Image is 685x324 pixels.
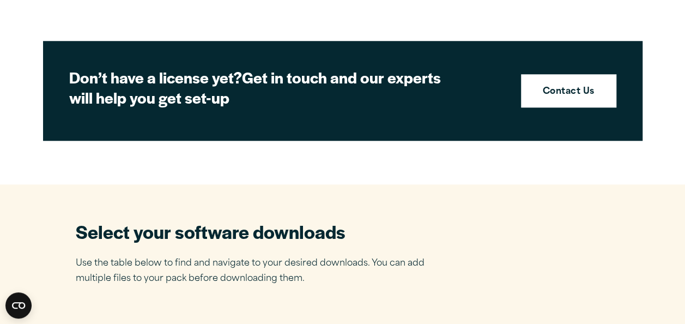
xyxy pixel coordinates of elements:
a: Contact Us [521,74,616,108]
button: Open CMP widget [5,292,32,319]
h2: Select your software downloads [76,219,441,244]
strong: Contact Us [543,85,595,99]
h2: Get in touch and our experts will help you get set-up [69,67,451,108]
strong: Don’t have a license yet? [69,66,242,88]
p: Use the table below to find and navigate to your desired downloads. You can add multiple files to... [76,256,441,287]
